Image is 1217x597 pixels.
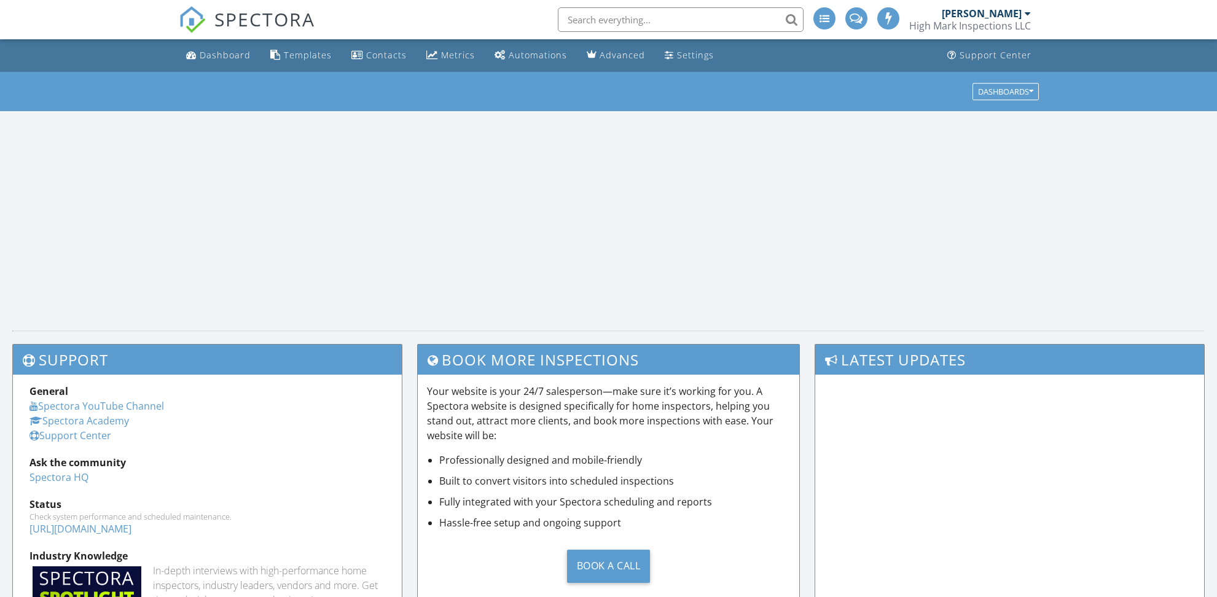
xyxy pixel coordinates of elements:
h3: Book More Inspections [418,345,799,375]
div: Metrics [441,49,475,61]
span: SPECTORA [214,6,315,32]
a: Advanced [582,44,650,67]
button: Dashboards [972,83,1039,100]
li: Professionally designed and mobile-friendly [439,453,790,467]
a: Book a Call [427,540,790,592]
a: Dashboard [181,44,256,67]
div: Industry Knowledge [29,548,385,563]
a: Automations (Advanced) [490,44,572,67]
a: Support Center [29,429,111,442]
strong: General [29,384,68,398]
h3: Support [13,345,402,375]
a: Contacts [346,44,412,67]
div: Dashboards [978,87,1033,96]
div: Contacts [366,49,407,61]
div: Support Center [960,49,1031,61]
h3: Latest Updates [815,345,1204,375]
a: Spectora HQ [29,470,88,484]
div: Templates [284,49,332,61]
p: Your website is your 24/7 salesperson—make sure it’s working for you. A Spectora website is desig... [427,384,790,443]
div: [PERSON_NAME] [942,7,1022,20]
a: Settings [660,44,719,67]
div: Status [29,497,385,512]
div: Advanced [600,49,645,61]
div: Book a Call [567,550,651,583]
input: Search everything... [558,7,804,32]
li: Built to convert visitors into scheduled inspections [439,474,790,488]
div: Check system performance and scheduled maintenance. [29,512,385,521]
a: Metrics [421,44,480,67]
div: Dashboard [200,49,251,61]
li: Hassle-free setup and ongoing support [439,515,790,530]
a: Templates [265,44,337,67]
div: Ask the community [29,455,385,470]
div: High Mark Inspections LLC [909,20,1031,32]
img: The Best Home Inspection Software - Spectora [179,6,206,33]
a: Spectora YouTube Channel [29,399,164,413]
li: Fully integrated with your Spectora scheduling and reports [439,494,790,509]
div: Settings [677,49,714,61]
a: Spectora Academy [29,414,129,427]
a: SPECTORA [179,17,315,42]
a: Support Center [942,44,1036,67]
a: [URL][DOMAIN_NAME] [29,522,131,536]
div: Automations [509,49,567,61]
